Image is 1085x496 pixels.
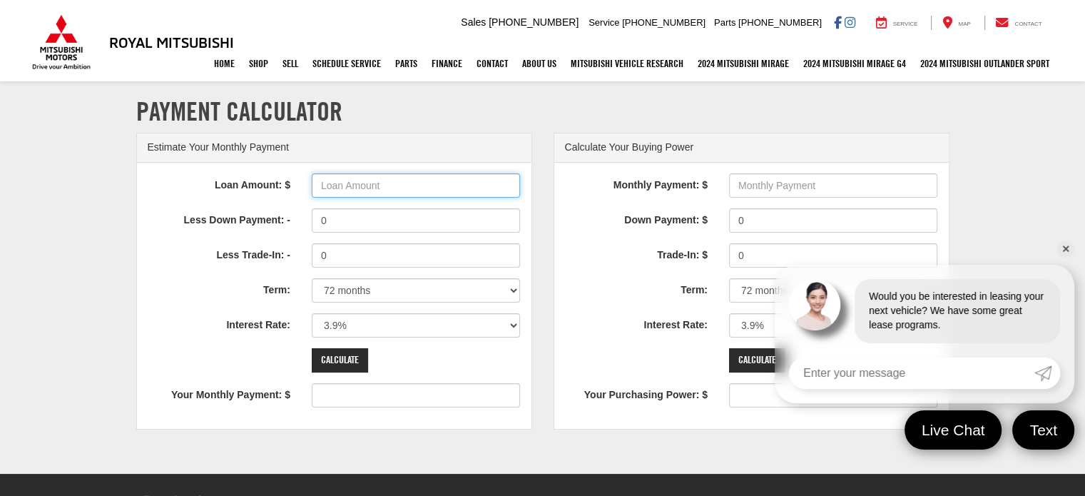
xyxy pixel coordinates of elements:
span: [PHONE_NUMBER] [738,17,822,28]
a: Home [207,46,242,81]
label: Term: [554,278,718,298]
a: Facebook: Click to visit our Facebook page [834,16,842,28]
label: Your Monthly Payment: $ [137,383,301,403]
a: Live Chat [905,410,1002,450]
input: Calculate [729,348,785,373]
span: Service [893,21,918,27]
label: Loan Amount: $ [137,173,301,193]
label: Less Trade-In: - [137,243,301,263]
img: Agent profile photo [789,279,840,330]
label: Less Down Payment: - [137,208,301,228]
a: 2024 Mitsubishi Mirage [691,46,796,81]
span: Text [1022,420,1064,440]
input: Enter your message [789,358,1034,389]
a: Schedule Service: Opens in a new tab [305,46,388,81]
a: Map [931,16,981,30]
label: Trade-In: $ [554,243,718,263]
a: Text [1012,410,1074,450]
a: 2024 Mitsubishi Outlander SPORT [913,46,1056,81]
a: Parts: Opens in a new tab [388,46,424,81]
a: Instagram: Click to visit our Instagram page [845,16,855,28]
input: Down Payment [729,208,938,233]
a: Service [865,16,929,30]
img: Mitsubishi [29,14,93,70]
span: Service [589,17,619,28]
a: Mitsubishi Vehicle Research [564,46,691,81]
input: Loan Amount [312,173,521,198]
span: Parts [714,17,735,28]
input: Monthly Payment [729,173,938,198]
label: Your Purchasing Power: $ [554,383,718,403]
a: Contact [469,46,515,81]
span: Live Chat [915,420,992,440]
a: About Us [515,46,564,81]
span: Contact [1014,21,1041,27]
a: Sell [275,46,305,81]
a: Submit [1034,358,1060,389]
label: Interest Rate: [554,313,718,333]
label: Down Payment: $ [554,208,718,228]
a: Contact [984,16,1053,30]
a: 2024 Mitsubishi Mirage G4 [796,46,913,81]
label: Interest Rate: [137,313,301,333]
span: Sales [461,16,486,28]
input: Calculate [312,348,368,373]
a: Finance [424,46,469,81]
label: Term: [137,278,301,298]
span: Map [958,21,970,27]
a: Shop [242,46,275,81]
span: [PHONE_NUMBER] [622,17,705,28]
div: Calculate Your Buying Power [554,133,949,163]
div: Would you be interested in leasing your next vehicle? We have some great lease programs. [855,279,1060,343]
label: Monthly Payment: $ [554,173,718,193]
h3: Royal Mitsubishi [109,34,234,50]
div: Estimate Your Monthly Payment [137,133,531,163]
h1: Payment Calculator [136,97,949,126]
span: [PHONE_NUMBER] [489,16,579,28]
